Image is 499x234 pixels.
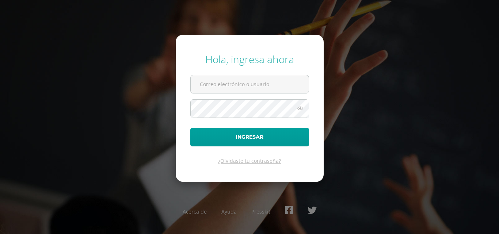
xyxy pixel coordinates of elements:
[183,208,207,215] a: Acerca de
[221,208,237,215] a: Ayuda
[190,52,309,66] div: Hola, ingresa ahora
[218,157,281,164] a: ¿Olvidaste tu contraseña?
[190,128,309,146] button: Ingresar
[191,75,309,93] input: Correo electrónico o usuario
[251,208,270,215] a: Presskit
